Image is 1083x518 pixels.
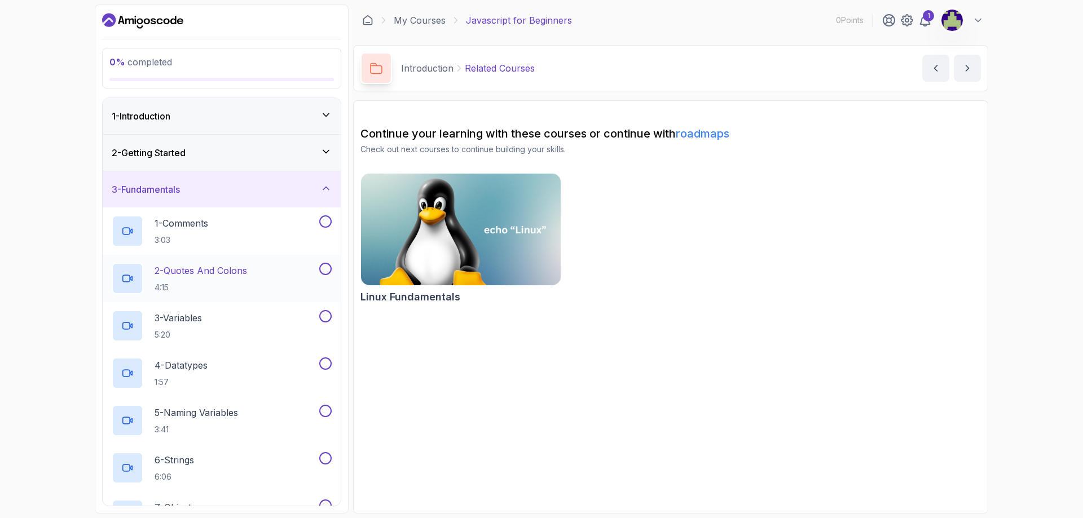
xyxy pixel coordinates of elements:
[923,10,934,21] div: 1
[466,14,572,27] p: Javascript for Beginners
[361,174,561,285] img: Linux Fundamentals card
[401,61,454,75] p: Introduction
[155,377,208,388] p: 1:57
[102,12,183,30] a: Dashboard
[103,98,341,134] button: 1-Introduction
[112,310,332,342] button: 3-Variables5:20
[360,173,561,305] a: Linux Fundamentals cardLinux Fundamentals
[155,453,194,467] p: 6 - Strings
[394,14,446,27] a: My Courses
[360,144,981,155] p: Check out next courses to continue building your skills.
[155,424,238,435] p: 3:41
[941,9,984,32] button: user profile image
[103,171,341,207] button: 3-Fundamentals
[155,264,247,277] p: 2 - Quotes And Colons
[155,358,208,372] p: 4 - Datatypes
[922,55,949,82] button: previous content
[112,146,186,160] h3: 2 - Getting Started
[465,61,535,75] p: Related Courses
[360,289,460,305] h2: Linux Fundamentals
[954,55,981,82] button: next content
[155,282,247,293] p: 4:15
[155,234,208,246] p: 3:03
[112,357,332,389] button: 4-Datatypes1:57
[155,406,238,419] p: 5 - Naming Variables
[109,56,125,68] span: 0 %
[155,329,202,340] p: 5:20
[103,135,341,171] button: 2-Getting Started
[836,15,864,26] p: 0 Points
[112,109,170,123] h3: 1 - Introduction
[362,15,373,26] a: Dashboard
[155,501,196,514] p: 7 - Objects
[112,263,332,294] button: 2-Quotes And Colons4:15
[941,10,963,31] img: user profile image
[112,405,332,436] button: 5-Naming Variables3:41
[918,14,932,27] a: 1
[112,215,332,247] button: 1-Comments3:03
[109,56,172,68] span: completed
[360,126,981,141] h2: Continue your learning with these courses or continue with
[155,216,208,230] p: 1 - Comments
[112,452,332,484] button: 6-Strings6:06
[155,311,202,325] p: 3 - Variables
[676,127,729,140] a: roadmaps
[112,183,180,196] h3: 3 - Fundamentals
[155,471,194,482] p: 6:06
